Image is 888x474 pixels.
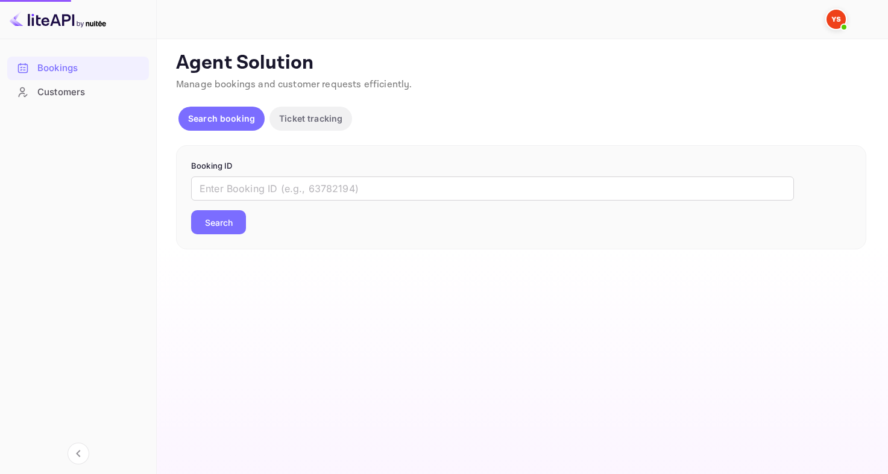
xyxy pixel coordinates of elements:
[827,10,846,29] img: Yandex Support
[7,57,149,80] div: Bookings
[37,61,143,75] div: Bookings
[176,78,412,91] span: Manage bookings and customer requests efficiently.
[279,112,342,125] p: Ticket tracking
[191,160,851,172] p: Booking ID
[7,57,149,79] a: Bookings
[37,86,143,99] div: Customers
[191,210,246,234] button: Search
[191,176,794,201] input: Enter Booking ID (e.g., 63782194)
[188,112,255,125] p: Search booking
[176,51,866,75] p: Agent Solution
[7,81,149,103] a: Customers
[68,443,89,464] button: Collapse navigation
[10,10,106,29] img: LiteAPI logo
[7,81,149,104] div: Customers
